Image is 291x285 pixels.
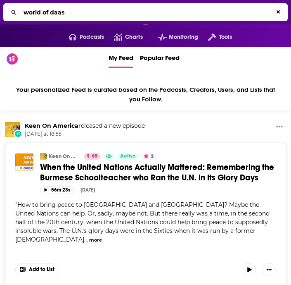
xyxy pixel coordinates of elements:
button: Show More Button [273,122,286,132]
button: open menu [59,31,104,44]
span: Add to List [29,266,54,273]
span: Charts [125,31,143,43]
button: 2 [141,153,156,160]
input: Search... [20,6,273,19]
span: Popular Feed [140,48,180,67]
a: Popular Feed [140,47,180,68]
button: 56m 23s [40,186,74,194]
img: When the United Nations Actually Mattered: Remembering the Burmese Schoolteacher who Ran the U.N.... [15,153,33,171]
span: [DATE] at 18:55 [25,131,145,138]
div: Search... [3,3,288,21]
span: My Feed [109,48,133,67]
a: Keen On America [49,153,78,160]
a: My Feed [109,47,133,68]
span: 65 [92,152,97,160]
a: 65 [84,153,101,160]
button: more [89,237,102,244]
a: Keen On America [25,122,78,129]
div: New Episode [14,130,22,138]
button: open menu [148,31,198,44]
span: " [15,201,270,243]
img: Keen On America [5,122,20,137]
span: Monitoring [169,31,198,43]
span: How to bring peace to [GEOGRAPHIC_DATA] and [GEOGRAPHIC_DATA]? Maybe the United Nations can help.... [15,201,270,243]
span: Podcasts [80,31,104,43]
button: open menu [198,31,232,44]
span: When the United Nations Actually Mattered: Remembering the Burmese Schoolteacher who Ran the U.N.... [40,162,274,183]
span: ... [84,236,88,243]
button: Show More Button [16,263,59,276]
a: When the United Nations Actually Mattered: Remembering the Burmese Schoolteacher who Ran the U.N.... [40,162,276,183]
img: Keen On America [40,153,47,160]
a: Active [117,153,139,160]
button: Show More Button [263,263,276,276]
span: Active [120,152,136,160]
div: [DATE] [80,187,95,193]
span: Tools [219,31,232,43]
h3: released a new episode [25,122,145,130]
a: Charts [104,31,142,44]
